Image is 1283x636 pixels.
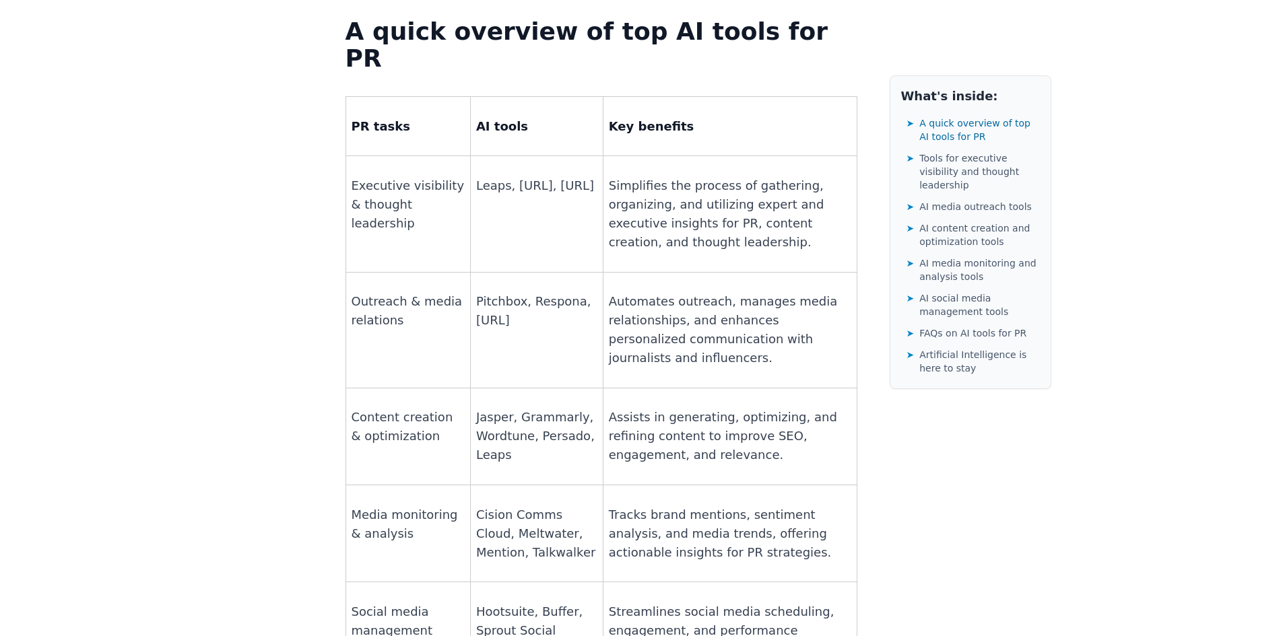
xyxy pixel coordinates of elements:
span: ➤ [907,151,915,165]
p: Executive visibility & thought leadership [352,176,465,233]
span: A quick overview of top AI tools for PR [919,116,1039,143]
p: Cision Comms Cloud, Meltwater, Mention, Talkwalker [476,505,597,562]
p: Tracks brand mentions, sentiment analysis, and media trends, offering actionable insights for PR ... [609,505,851,562]
span: AI media outreach tools [919,200,1032,213]
a: ➤A quick overview of top AI tools for PR [907,114,1040,146]
span: Tools for executive visibility and thought leadership [919,151,1039,192]
a: ➤AI social media management tools [907,289,1040,321]
p: Simplifies the process of gathering, organizing, and utilizing expert and executive insights for ... [609,176,851,252]
p: Content creation & optimization [352,408,465,446]
p: Automates outreach, manages media relationships, and enhances personalized communication with jou... [609,292,851,367]
p: Pitchbox, Respona, [URL] [476,292,597,330]
strong: A quick overview of top AI tools for PR [346,17,828,72]
span: AI social media management tools [919,291,1039,318]
span: ➤ [907,116,915,130]
a: ➤AI content creation and optimization tools [907,219,1040,251]
a: ➤AI media outreach tools [907,197,1040,216]
a: ➤FAQs on AI tools for PR [907,324,1040,343]
span: Artificial Intelligence is here to stay [919,348,1039,375]
strong: PR tasks [352,119,410,133]
a: ➤Tools for executive visibility and thought leadership [907,149,1040,195]
span: ➤ [907,221,915,235]
p: Leaps, [URL], [URL] [476,176,597,195]
a: ➤Artificial Intelligence is here to stay [907,345,1040,378]
p: Outreach & media relations [352,292,465,330]
p: Media monitoring & analysis [352,505,465,543]
span: ➤ [907,256,915,270]
p: Jasper, Grammarly, Wordtune, Persado, Leaps [476,408,597,464]
span: AI content creation and optimization tools [919,221,1039,248]
span: ➤ [907,326,915,340]
span: ➤ [907,348,915,361]
strong: AI tools [476,119,528,133]
h2: What's inside: [901,87,1040,106]
a: ➤AI media monitoring and analysis tools [907,254,1040,286]
strong: Key benefits [609,119,694,133]
span: ➤ [907,200,915,213]
span: FAQs on AI tools for PR [919,326,1026,340]
span: AI media monitoring and analysis tools [919,256,1039,283]
p: Assists in generating, optimizing, and refining content to improve SEO, engagement, and relevance. [609,408,851,464]
span: ➤ [907,291,915,305]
